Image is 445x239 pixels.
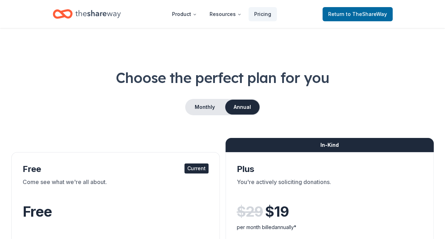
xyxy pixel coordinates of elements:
[166,7,202,21] button: Product
[237,178,423,198] div: You're actively soliciting donations.
[186,100,224,115] button: Monthly
[225,100,259,115] button: Annual
[265,202,289,222] span: $ 19
[323,7,393,21] a: Returnto TheShareWay
[237,163,423,175] div: Plus
[328,10,387,18] span: Return
[346,11,387,17] span: to TheShareWay
[249,7,277,21] a: Pricing
[53,6,121,22] a: Home
[184,163,209,173] div: Current
[11,68,434,88] h1: Choose the perfect plan for you
[166,6,277,22] nav: Main
[237,223,423,232] div: per month billed annually*
[23,163,209,175] div: Free
[204,7,247,21] button: Resources
[23,178,209,198] div: Come see what we're all about.
[226,138,434,152] div: In-Kind
[23,203,52,220] span: Free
